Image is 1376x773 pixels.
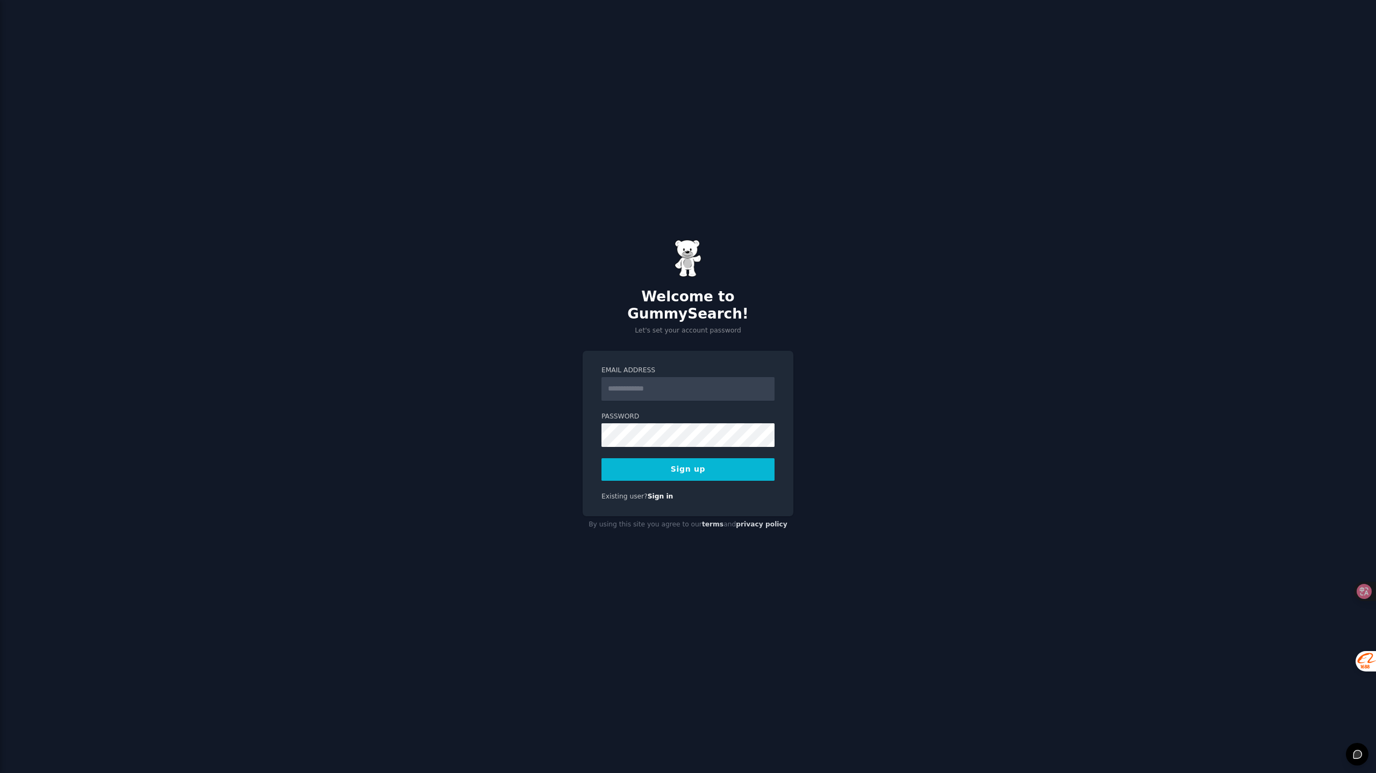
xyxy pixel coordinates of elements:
a: privacy policy [736,521,787,528]
label: Email Address [601,366,775,375]
a: Sign in [648,493,673,500]
div: By using this site you agree to our and [583,516,793,533]
h2: Welcome to GummySearch! [583,288,793,322]
img: Gummy Bear [675,240,701,277]
p: Let's set your account password [583,326,793,336]
button: Sign up [601,458,775,481]
label: Password [601,412,775,422]
span: Existing user? [601,493,648,500]
a: terms [702,521,723,528]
